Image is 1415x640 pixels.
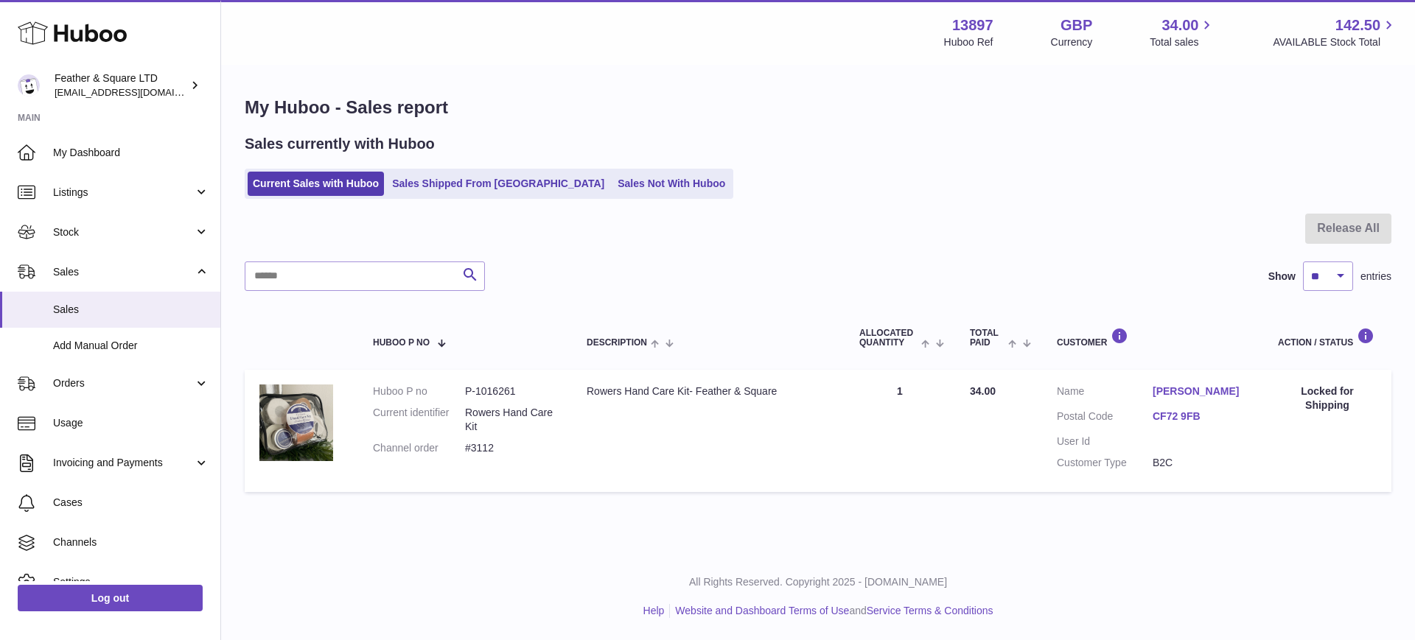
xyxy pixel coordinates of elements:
[1268,270,1296,284] label: Show
[970,328,1005,348] span: Total paid
[952,15,993,35] strong: 13897
[1150,15,1215,49] a: 34.00 Total sales
[373,406,465,434] dt: Current identifier
[1057,409,1153,427] dt: Postal Code
[233,575,1403,589] p: All Rights Reserved. Copyright 2025 - [DOMAIN_NAME]
[55,71,187,99] div: Feather & Square LTD
[53,265,194,279] span: Sales
[1360,270,1391,284] span: entries
[465,441,557,455] dd: #3112
[845,370,955,492] td: 1
[944,35,993,49] div: Huboo Ref
[53,339,209,353] span: Add Manual Order
[245,134,435,154] h2: Sales currently with Huboo
[1057,435,1153,449] dt: User Id
[1273,15,1397,49] a: 142.50 AVAILABLE Stock Total
[373,384,465,398] dt: Huboo P no
[1153,384,1248,398] a: [PERSON_NAME]
[53,496,209,510] span: Cases
[1057,384,1153,402] dt: Name
[1057,456,1153,470] dt: Customer Type
[675,605,849,616] a: Website and Dashboard Terms of Use
[1061,15,1092,35] strong: GBP
[1153,456,1248,470] dd: B2C
[53,303,209,317] span: Sales
[53,376,194,390] span: Orders
[612,172,730,196] a: Sales Not With Huboo
[18,74,40,96] img: feathernsquare@gmail.com
[1153,409,1248,423] a: CF72 9FB
[53,416,209,430] span: Usage
[1335,15,1380,35] span: 142.50
[387,172,609,196] a: Sales Shipped From [GEOGRAPHIC_DATA]
[55,86,217,98] span: [EMAIL_ADDRESS][DOMAIN_NAME]
[1273,35,1397,49] span: AVAILABLE Stock Total
[53,535,209,549] span: Channels
[1278,328,1377,348] div: Action / Status
[643,605,665,616] a: Help
[245,96,1391,119] h1: My Huboo - Sales report
[248,172,384,196] a: Current Sales with Huboo
[465,384,557,398] dd: P-1016261
[259,384,333,461] img: il_fullxfull.5603997955_dj5x.jpg
[1278,384,1377,412] div: Locked for Shipping
[670,604,993,618] li: and
[53,575,209,589] span: Settings
[18,585,203,611] a: Log out
[465,406,557,434] dd: Rowers Hand Care Kit
[859,328,918,348] span: ALLOCATED Quantity
[53,225,194,239] span: Stock
[1051,35,1093,49] div: Currency
[373,338,430,348] span: Huboo P no
[587,338,647,348] span: Description
[1057,328,1248,348] div: Customer
[1161,15,1198,35] span: 34.00
[53,456,194,470] span: Invoicing and Payments
[867,605,993,616] a: Service Terms & Conditions
[970,385,996,397] span: 34.00
[53,146,209,160] span: My Dashboard
[1150,35,1215,49] span: Total sales
[53,186,194,200] span: Listings
[587,384,830,398] div: Rowers Hand Care Kit- Feather & Square
[373,441,465,455] dt: Channel order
